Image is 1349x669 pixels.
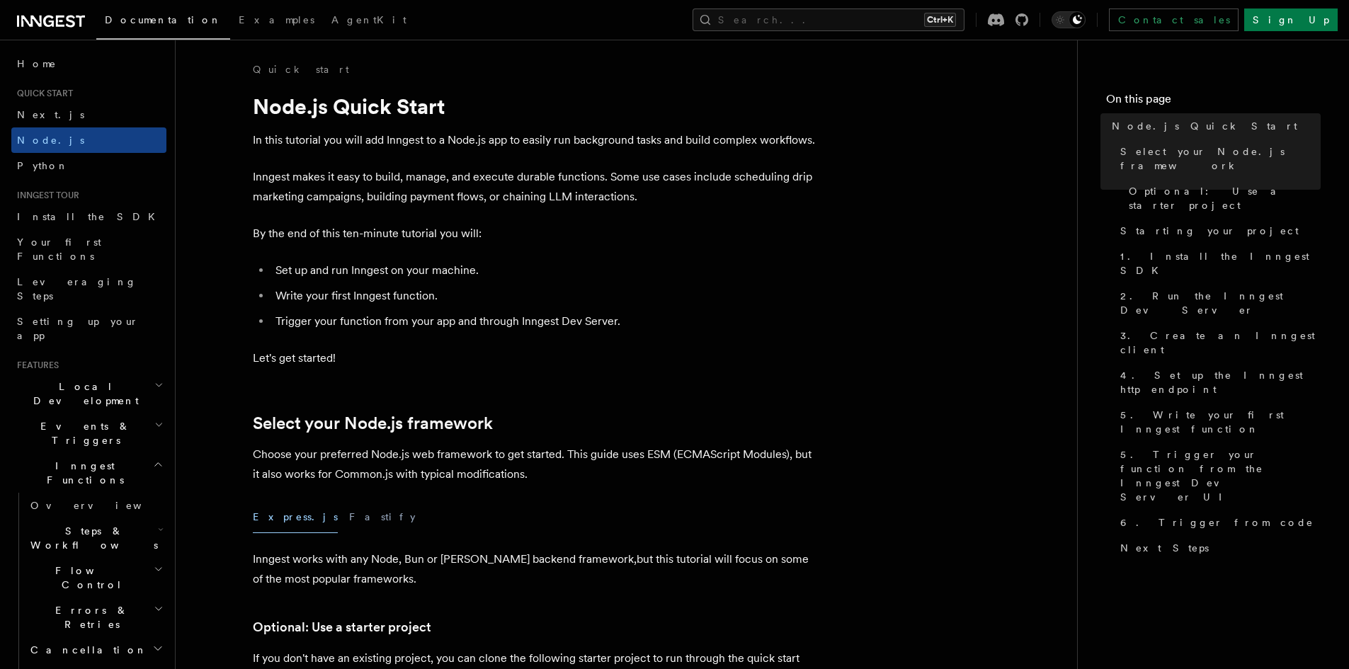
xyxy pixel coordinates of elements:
span: 6. Trigger from code [1120,515,1314,530]
span: Install the SDK [17,211,164,222]
button: Events & Triggers [11,413,166,453]
span: Cancellation [25,643,147,657]
a: 5. Write your first Inngest function [1115,402,1321,442]
span: Python [17,160,69,171]
a: Next Steps [1115,535,1321,561]
span: 2. Run the Inngest Dev Server [1120,289,1321,317]
span: 3. Create an Inngest client [1120,328,1321,357]
span: Next.js [17,109,84,120]
a: 4. Set up the Inngest http endpoint [1115,362,1321,402]
a: Select your Node.js framework [1115,139,1321,178]
button: Local Development [11,374,166,413]
h1: Node.js Quick Start [253,93,819,119]
a: Optional: Use a starter project [1123,178,1321,218]
a: Overview [25,493,166,518]
a: Your first Functions [11,229,166,269]
button: Flow Control [25,558,166,597]
a: 3. Create an Inngest client [1115,323,1321,362]
button: Errors & Retries [25,597,166,637]
p: Choose your preferred Node.js web framework to get started. This guide uses ESM (ECMAScript Modul... [253,445,819,484]
span: 5. Write your first Inngest function [1120,408,1321,436]
p: By the end of this ten-minute tutorial you will: [253,224,819,244]
a: AgentKit [323,4,415,38]
a: Select your Node.js framework [253,413,493,433]
span: Starting your project [1120,224,1299,238]
a: Starting your project [1115,218,1321,244]
button: Cancellation [25,637,166,663]
span: Steps & Workflows [25,524,158,552]
span: Home [17,57,57,71]
li: Trigger your function from your app and through Inngest Dev Server. [271,311,819,331]
span: Documentation [105,14,222,25]
a: Optional: Use a starter project [253,617,431,637]
span: Quick start [11,88,73,99]
p: Inngest works with any Node, Bun or [PERSON_NAME] backend framework,but this tutorial will focus ... [253,549,819,589]
span: Events & Triggers [11,419,154,447]
a: Python [11,153,166,178]
p: Let's get started! [253,348,819,368]
h4: On this page [1106,91,1321,113]
a: Contact sales [1109,8,1239,31]
a: Node.js Quick Start [1106,113,1321,139]
span: 1. Install the Inngest SDK [1120,249,1321,278]
span: Flow Control [25,564,154,592]
a: Sign Up [1244,8,1338,31]
span: Features [11,360,59,371]
span: Errors & Retries [25,603,154,631]
button: Inngest Functions [11,453,166,493]
button: Search...Ctrl+K [693,8,964,31]
span: 4. Set up the Inngest http endpoint [1120,368,1321,396]
button: Steps & Workflows [25,518,166,558]
kbd: Ctrl+K [924,13,956,27]
p: In this tutorial you will add Inngest to a Node.js app to easily run background tasks and build c... [253,130,819,150]
a: Leveraging Steps [11,269,166,309]
a: Quick start [253,62,349,76]
a: Examples [230,4,323,38]
button: Fastify [349,501,416,533]
li: Write your first Inngest function. [271,286,819,306]
span: Inngest Functions [11,459,153,487]
a: Next.js [11,102,166,127]
span: Node.js Quick Start [1112,119,1297,133]
span: Examples [239,14,314,25]
span: Your first Functions [17,236,101,262]
span: Setting up your app [17,316,139,341]
a: 2. Run the Inngest Dev Server [1115,283,1321,323]
a: Install the SDK [11,204,166,229]
p: Inngest makes it easy to build, manage, and execute durable functions. Some use cases include sch... [253,167,819,207]
span: Node.js [17,135,84,146]
a: Documentation [96,4,230,40]
span: Optional: Use a starter project [1129,184,1321,212]
span: Inngest tour [11,190,79,201]
a: 1. Install the Inngest SDK [1115,244,1321,283]
span: AgentKit [331,14,406,25]
span: Next Steps [1120,541,1209,555]
button: Toggle dark mode [1052,11,1086,28]
a: 5. Trigger your function from the Inngest Dev Server UI [1115,442,1321,510]
a: Setting up your app [11,309,166,348]
a: Home [11,51,166,76]
a: Node.js [11,127,166,153]
span: Leveraging Steps [17,276,137,302]
span: Overview [30,500,176,511]
span: Local Development [11,379,154,408]
button: Express.js [253,501,338,533]
span: 5. Trigger your function from the Inngest Dev Server UI [1120,447,1321,504]
a: 6. Trigger from code [1115,510,1321,535]
li: Set up and run Inngest on your machine. [271,261,819,280]
span: Select your Node.js framework [1120,144,1321,173]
